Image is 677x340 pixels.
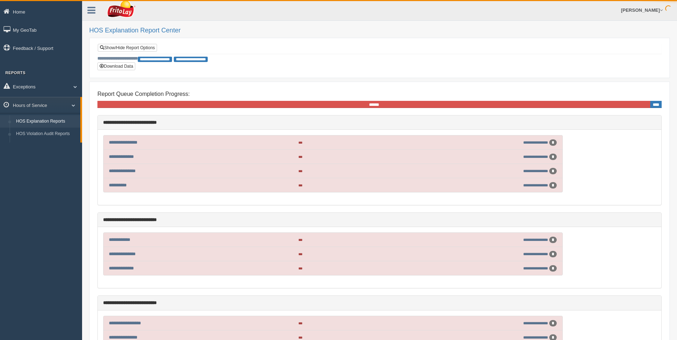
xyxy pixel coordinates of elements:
[97,62,135,70] button: Download Data
[13,140,80,153] a: HOS Violations
[97,91,662,97] h4: Report Queue Completion Progress:
[98,44,157,52] a: Show/Hide Report Options
[13,115,80,128] a: HOS Explanation Reports
[89,27,670,34] h2: HOS Explanation Report Center
[13,128,80,140] a: HOS Violation Audit Reports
